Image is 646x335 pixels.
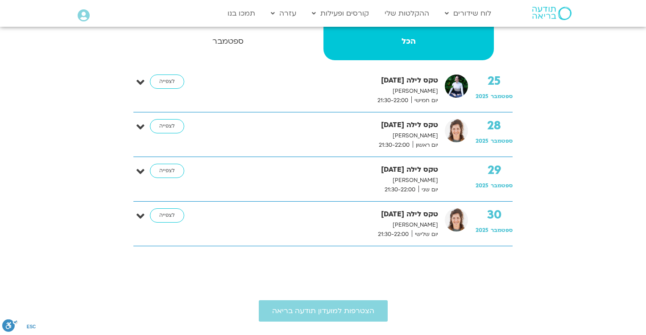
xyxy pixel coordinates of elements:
span: יום חמישי [411,96,438,105]
a: לוח שידורים [440,5,496,22]
a: קורסים ופעילות [307,5,373,22]
a: לצפייה [150,74,184,89]
strong: 25 [476,74,513,88]
p: [PERSON_NAME] [204,131,438,141]
span: 21:30-22:00 [376,141,413,150]
span: הצטרפות למועדון תודעה בריאה [272,307,374,315]
span: יום שני [418,185,438,194]
strong: טקס לילה [DATE] [204,164,438,176]
strong: טקס לילה [DATE] [204,119,438,131]
img: תודעה בריאה [532,7,571,20]
a: לצפייה [150,164,184,178]
span: יום ראשון [413,141,438,150]
strong: טקס לילה [DATE] [204,208,438,220]
span: 2025 [476,227,489,234]
span: 21:30-22:00 [375,230,412,239]
a: הצטרפות למועדון תודעה בריאה [259,300,388,322]
span: ספטמבר [491,182,513,189]
p: [PERSON_NAME] [204,176,438,185]
strong: טקס לילה [DATE] [204,74,438,87]
strong: 28 [476,119,513,132]
a: ההקלטות שלי [380,5,434,22]
a: תמכו בנו [223,5,260,22]
span: ספטמבר [491,93,513,100]
a: ספטמבר [134,25,322,60]
strong: 29 [476,164,513,177]
span: ספטמבר [491,137,513,145]
span: 2025 [476,137,489,145]
span: ספטמבר [491,227,513,234]
span: 21:30-22:00 [381,185,418,194]
a: הכל [323,25,494,60]
a: לצפייה [150,119,184,133]
p: [PERSON_NAME] [204,220,438,230]
strong: 30 [476,208,513,222]
p: [PERSON_NAME] [204,87,438,96]
span: יום שלישי [412,230,438,239]
span: 2025 [476,93,489,100]
span: 2025 [476,182,489,189]
a: לצפייה [150,208,184,223]
a: עזרה [266,5,301,22]
strong: הכל [323,35,494,48]
strong: ספטמבר [134,35,322,48]
span: 21:30-22:00 [374,96,411,105]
